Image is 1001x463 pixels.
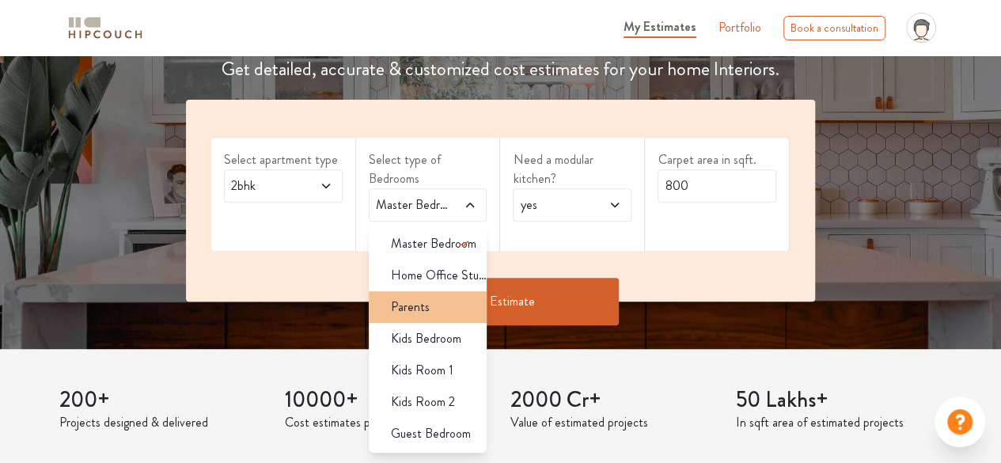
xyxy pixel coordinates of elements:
[624,17,696,36] span: My Estimates
[285,387,491,414] h3: 10000+
[391,266,487,285] span: Home Office Study
[510,413,717,432] p: Value of estimated projects
[783,16,885,40] div: Book a consultation
[59,413,266,432] p: Projects designed & delivered
[176,58,825,81] h4: Get detailed, accurate & customized cost estimates for your home Interiors.
[391,329,461,348] span: Kids Bedroom
[510,387,717,414] h3: 2000 Cr+
[391,361,453,380] span: Kids Room 1
[736,387,942,414] h3: 50 Lakhs+
[391,393,455,412] span: Kids Room 2
[228,176,306,195] span: 2bhk
[66,10,145,46] span: logo-horizontal.svg
[59,387,266,414] h3: 200+
[391,234,476,253] span: Master Bedroom
[391,424,471,443] span: Guest Bedroom
[391,298,430,317] span: Parents
[381,278,619,325] button: Get Estimate
[658,150,776,169] label: Carpet area in sqft.
[658,169,776,203] input: Enter area sqft
[369,150,487,188] label: Select type of Bedrooms
[736,413,942,432] p: In sqft area of estimated projects
[513,150,631,188] label: Need a modular kitchen?
[373,195,451,214] span: Master Bedroom
[369,222,487,238] div: select 1 more room(s)
[517,195,595,214] span: yes
[719,18,761,37] a: Portfolio
[66,14,145,42] img: logo-horizontal.svg
[285,413,491,432] p: Cost estimates provided
[224,150,343,169] label: Select apartment type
